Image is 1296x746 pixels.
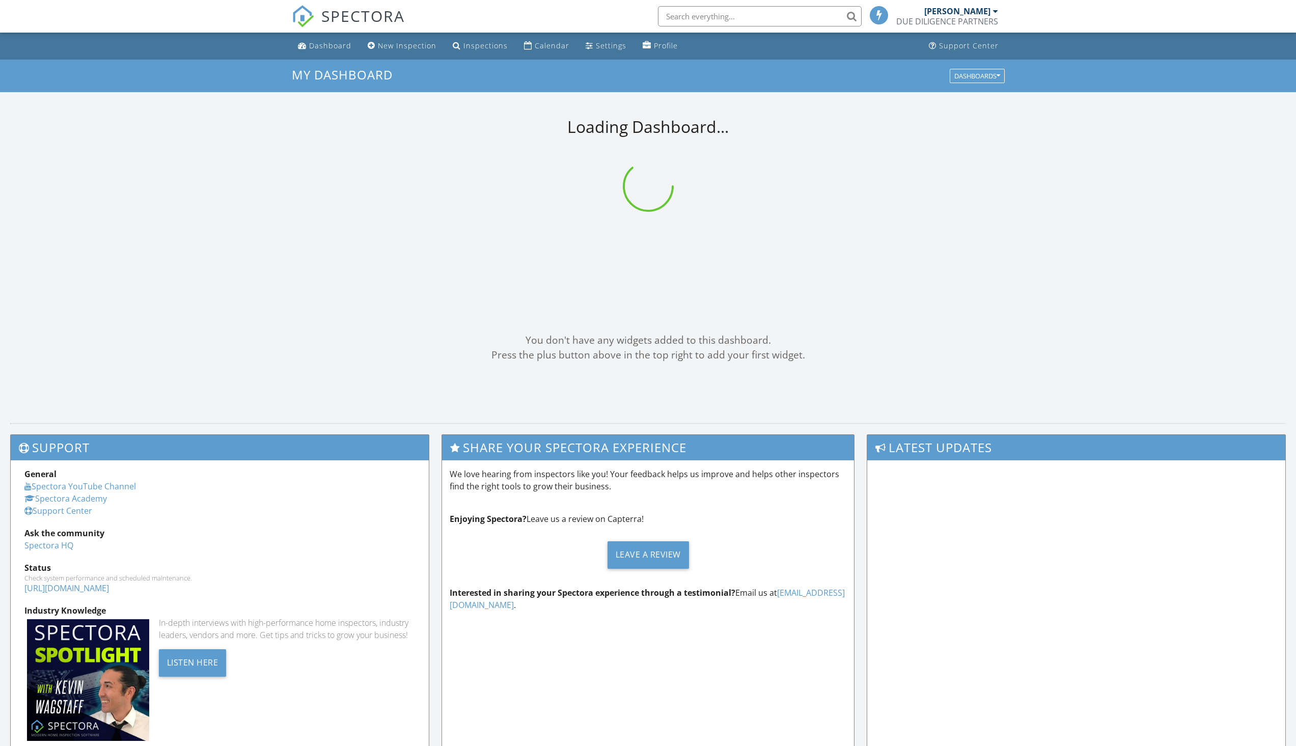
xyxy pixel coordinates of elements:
[582,37,630,56] a: Settings
[24,493,107,504] a: Spectora Academy
[954,72,1000,79] div: Dashboards
[24,505,92,516] a: Support Center
[159,656,227,667] a: Listen Here
[24,481,136,492] a: Spectora YouTube Channel
[596,41,626,50] div: Settings
[450,513,527,524] strong: Enjoying Spectora?
[27,619,149,741] img: Spectoraspolightmain
[449,37,512,56] a: Inspections
[450,513,846,525] p: Leave us a review on Capterra!
[10,348,1286,363] div: Press the plus button above in the top right to add your first widget.
[24,540,73,551] a: Spectora HQ
[24,468,57,480] strong: General
[378,41,436,50] div: New Inspection
[520,37,573,56] a: Calendar
[159,649,227,677] div: Listen Here
[292,14,405,35] a: SPECTORA
[450,468,846,492] p: We love hearing from inspectors like you! Your feedback helps us improve and helps other inspecto...
[535,41,569,50] div: Calendar
[925,37,1003,56] a: Support Center
[24,527,415,539] div: Ask the community
[321,5,405,26] span: SPECTORA
[309,41,351,50] div: Dashboard
[364,37,440,56] a: New Inspection
[608,541,689,569] div: Leave a Review
[292,66,393,83] span: My Dashboard
[24,562,415,574] div: Status
[658,6,862,26] input: Search everything...
[450,533,846,576] a: Leave a Review
[292,5,314,27] img: The Best Home Inspection Software - Spectora
[10,333,1286,348] div: You don't have any widgets added to this dashboard.
[450,587,846,611] p: Email us at .
[950,69,1005,83] button: Dashboards
[939,41,999,50] div: Support Center
[924,6,990,16] div: [PERSON_NAME]
[24,604,415,617] div: Industry Knowledge
[896,16,998,26] div: DUE DILIGENCE PARTNERS
[867,435,1285,460] h3: Latest Updates
[24,583,109,594] a: [URL][DOMAIN_NAME]
[24,574,415,582] div: Check system performance and scheduled maintenance.
[654,41,678,50] div: Profile
[11,435,429,460] h3: Support
[463,41,508,50] div: Inspections
[450,587,845,611] a: [EMAIL_ADDRESS][DOMAIN_NAME]
[294,37,355,56] a: Dashboard
[442,435,854,460] h3: Share Your Spectora Experience
[159,617,415,641] div: In-depth interviews with high-performance home inspectors, industry leaders, vendors and more. Ge...
[450,587,735,598] strong: Interested in sharing your Spectora experience through a testimonial?
[639,37,682,56] a: Profile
